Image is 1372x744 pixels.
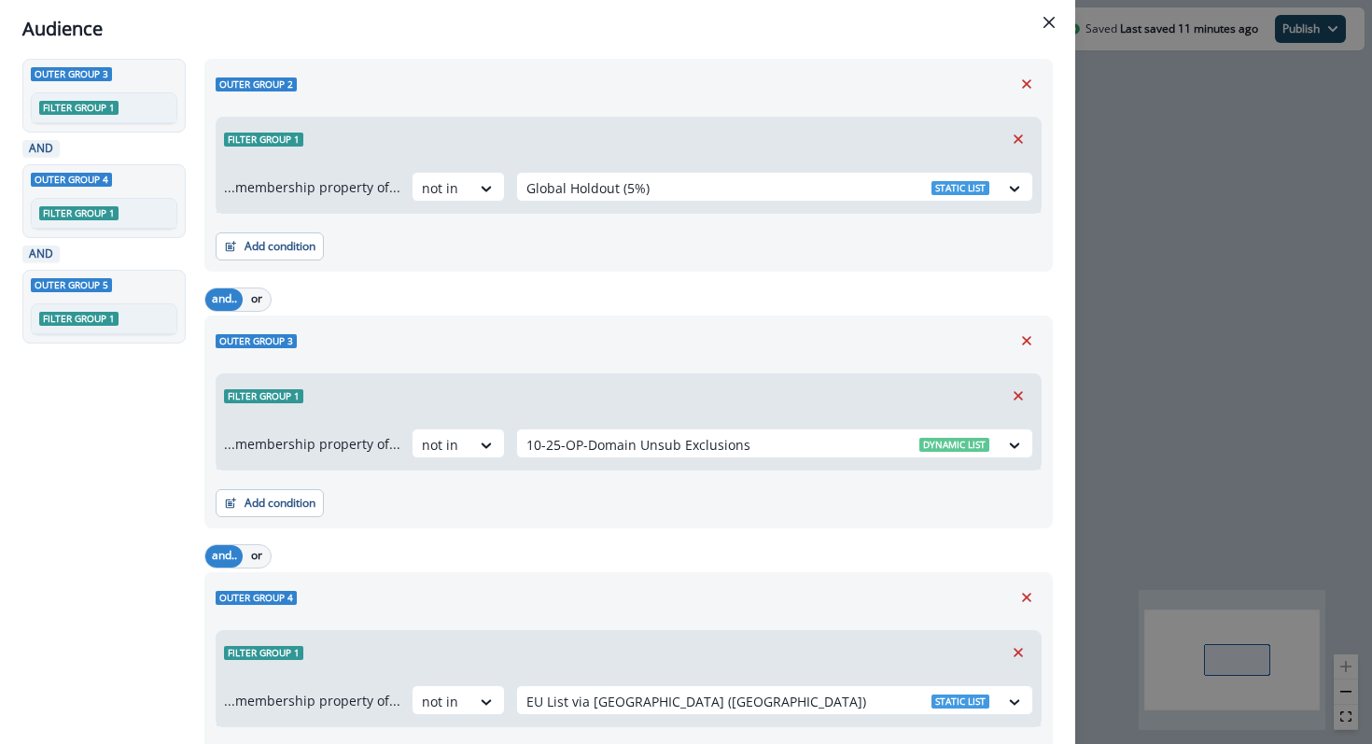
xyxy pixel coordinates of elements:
[1003,639,1033,667] button: Remove
[224,177,400,197] p: ...membership property of...
[39,312,119,326] span: Filter group 1
[216,334,297,348] span: Outer group 3
[39,101,119,115] span: Filter group 1
[243,545,271,568] button: or
[216,77,297,91] span: Outer group 2
[1012,70,1042,98] button: Remove
[1003,125,1033,153] button: Remove
[31,278,112,292] span: Outer group 5
[224,389,303,403] span: Filter group 1
[1003,382,1033,410] button: Remove
[31,67,112,81] span: Outer group 3
[39,206,119,220] span: Filter group 1
[216,591,297,605] span: Outer group 4
[26,246,56,262] p: AND
[26,140,56,157] p: AND
[224,434,400,454] p: ...membership property of...
[224,133,303,147] span: Filter group 1
[22,15,1053,43] div: Audience
[1012,327,1042,355] button: Remove
[243,288,271,311] button: or
[216,232,324,260] button: Add condition
[1012,583,1042,611] button: Remove
[1034,7,1064,37] button: Close
[216,489,324,517] button: Add condition
[205,288,243,311] button: and..
[224,646,303,660] span: Filter group 1
[205,545,243,568] button: and..
[224,691,400,710] p: ...membership property of...
[31,173,112,187] span: Outer group 4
